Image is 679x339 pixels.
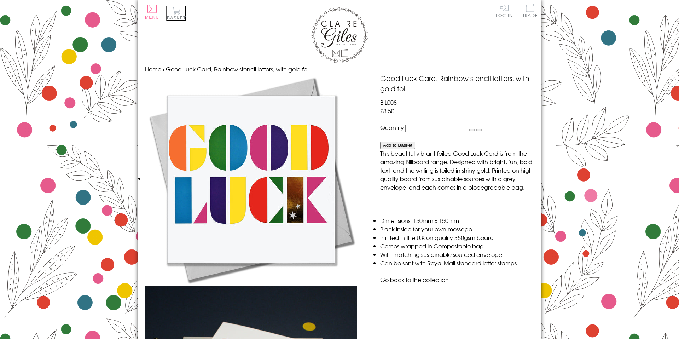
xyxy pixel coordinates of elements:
[380,142,415,149] button: Add to Basket
[383,143,412,148] span: Add to Basket
[380,216,534,225] li: Dimensions: 150mm x 150mm
[145,73,357,286] img: Good Luck Card, Rainbow stencil letters, with gold foil
[380,242,534,250] li: Comes wrapped in Compostable bag
[166,6,186,21] button: Basket
[380,149,534,191] p: This beautiful vibrant foiled Good Luck Card is from the amazing Billboard range. Designed with b...
[380,250,534,259] li: With matching sustainable sourced envelope
[380,233,534,242] li: Printed in the U.K on quality 350gsm board
[145,15,159,20] span: Menu
[380,123,404,132] label: Quantity
[166,65,309,73] span: Good Luck Card, Rainbow stencil letters, with gold foil
[496,4,513,17] a: Log In
[163,65,164,73] span: ›
[380,259,534,267] li: Can be sent with Royal Mail standard letter stamps
[523,4,538,17] span: Trade
[523,4,538,19] a: Trade
[145,5,159,20] button: Menu
[380,73,534,94] h1: Good Luck Card, Rainbow stencil letters, with gold foil
[380,225,534,233] li: Blank inside for your own message
[380,98,397,107] span: BIL008
[311,7,368,63] img: Claire Giles Greetings Cards
[145,65,534,73] nav: breadcrumbs
[380,275,449,284] a: Go back to the collection
[380,107,394,115] span: £3.50
[145,65,161,73] a: Home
